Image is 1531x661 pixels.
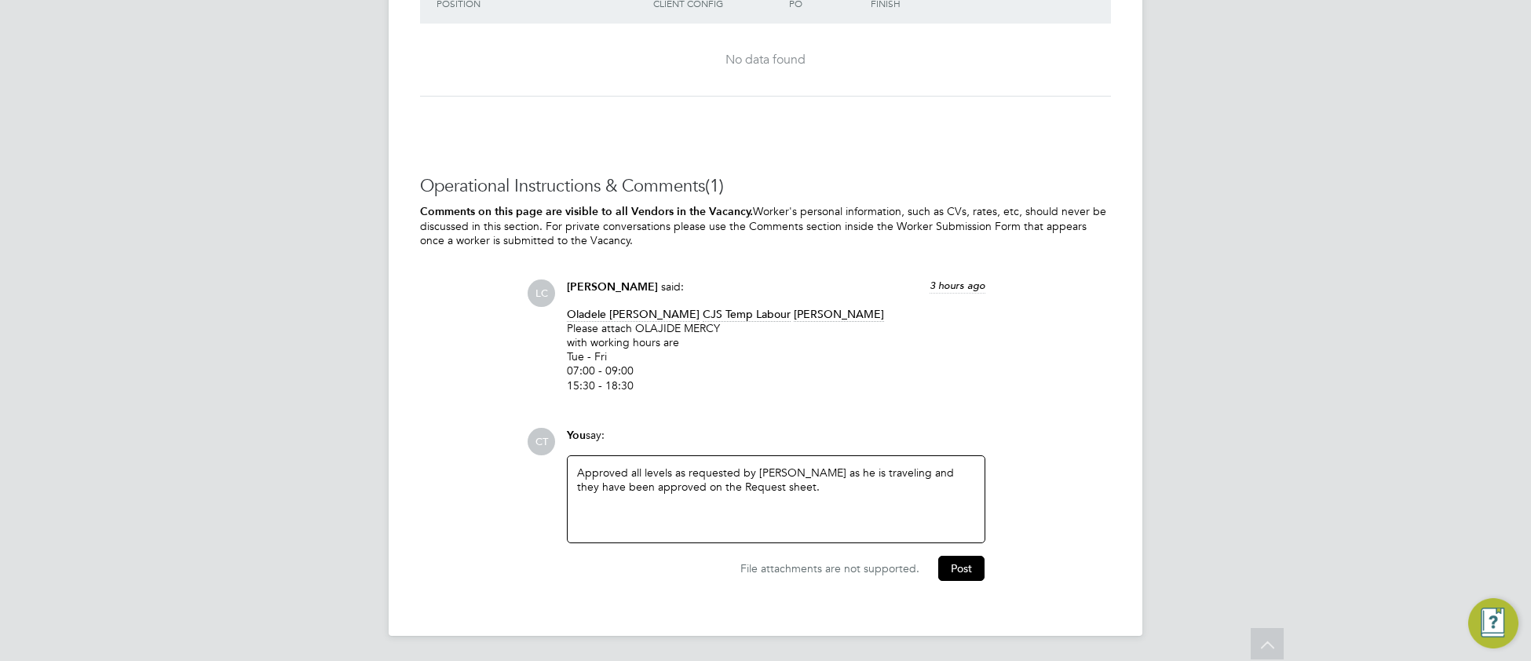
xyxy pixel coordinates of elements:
[528,279,555,307] span: LC
[420,205,753,218] b: Comments on this page are visible to all Vendors in the Vacancy.
[528,428,555,455] span: CT
[577,466,975,533] div: Approved all levels as requested by [PERSON_NAME] as he is traveling and they have been approved ...
[703,307,791,322] span: CJS Temp Labour
[661,279,684,294] span: said:
[420,204,1111,248] p: Worker's personal information, such as CVs, rates, etc, should never be discussed in this section...
[1468,598,1518,648] button: Engage Resource Center
[567,280,658,294] span: [PERSON_NAME]
[930,279,985,292] span: 3 hours ago
[567,429,586,442] span: You
[705,175,724,196] span: (1)
[567,428,985,455] div: say:
[567,307,985,393] p: Please attach OLAJIDE MERCY with working hours are Tue - Fri 07:00 - 09:00 15:30 - 18:30
[567,307,700,322] span: Oladele [PERSON_NAME]
[420,175,1111,198] h3: Operational Instructions & Comments
[794,307,884,322] span: [PERSON_NAME]
[436,52,1095,68] div: No data found
[938,556,985,581] button: Post
[740,561,919,575] span: File attachments are not supported.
